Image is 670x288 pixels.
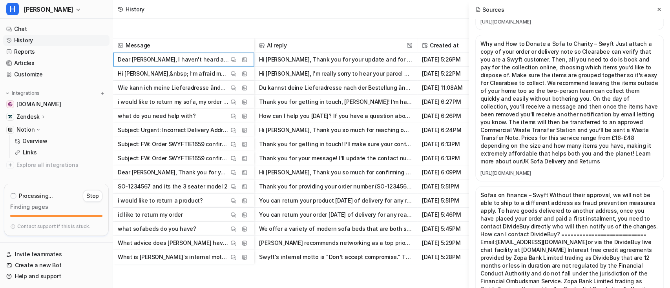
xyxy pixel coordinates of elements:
p: Subject: Urgent: Incorrect Delivery Address SO-407540 Description: Hello, Hope you’re well. I’ve ... [118,123,229,137]
p: i would like to return my sofa, my order is SO-12345678 Please can you arrange this to happen Tha... [118,95,229,109]
span: [DATE] 6:24PM [420,123,484,137]
span: [DATE] 6:09PM [420,165,484,179]
span: [DATE] 5:46PM [420,208,484,222]
span: [DATE] 5:29PM [420,236,484,250]
span: Explore all integrations [16,159,106,171]
button: Thank you for getting in touch, [PERSON_NAME]! I’m happy to help arrange your sofa return. To get... [259,95,412,109]
p: Wie kann ich meine Lieferadresse ändern? [118,81,229,95]
a: Invite teammates [3,249,110,260]
button: Swyft's internal motto is "Don’t accept compromise." This phrase reflects their commitment to qua... [259,250,412,264]
button: We offer a variety of modern sofa beds that are both stylish and comfortable, perfect for guests ... [259,222,412,236]
p: Stop [86,192,99,200]
a: Chat [3,24,110,34]
a: Customize [3,69,110,80]
a: History [3,35,110,46]
a: [EMAIL_ADDRESS][DOMAIN_NAME] [496,239,587,245]
p: Subject: FW: Order SWYFTIE1659 confirmed Description: Can you change the contact number for the b... [118,137,229,151]
a: swyfthome.com[DOMAIN_NAME] [3,99,110,110]
a: Help and support [3,271,110,282]
span: [PERSON_NAME] [24,4,73,15]
p: Zendesk [16,113,40,121]
p: Links [23,149,37,156]
span: [DATE] 5:51PM [420,194,484,208]
p: Overview [22,137,47,145]
p: Finding pages [10,204,102,210]
span: [DOMAIN_NAME] [16,100,61,108]
p: Notion [16,126,35,134]
p: i would like to return a product? [118,194,203,208]
button: Thank you for getting in touch! I’ll make sure your contact number for order SWYFTIE1659 is updat... [259,137,412,151]
span: Message [116,38,251,53]
a: Articles [3,58,110,69]
span: [DATE] 5:51PM [420,179,484,194]
button: Du kannst deine Lieferadresse nach der Bestellung ändern, solange die Bestellung noch nicht verse... [259,81,412,95]
span: Created at [420,38,484,53]
button: How can I help you [DATE]? If you have a question about an order, product, delivery, or anything ... [259,109,412,123]
p: what do you need help with? [118,109,195,123]
p: Integrations [12,90,40,96]
button: Hi [PERSON_NAME], Thank you so much for reaching out and letting us know about the delivery addre... [259,123,412,137]
img: expand menu [5,91,10,96]
span: [DATE] 5:45PM [420,222,484,236]
div: History [126,5,144,13]
p: SO-1234567 and its the 3 seater model 2 [118,179,228,194]
button: Thank you for your message! I’ll update the contact number for your delivery to 0874412040 as req... [259,151,412,165]
p: Hi [PERSON_NAME],&nbsp; I’m afraid my parcel still has not arrived and DHL tracking says that it’... [118,67,229,81]
a: [URL][DOMAIN_NAME] [480,170,659,176]
p: Why and How to Donate a Sofa to Charity – Swyft Just attach a copy of your order or delivery note... [480,40,659,165]
button: You can return your product [DATE] of delivery for any reason—whether it’s the wrong colour, does... [259,194,412,208]
span: [DATE] 5:26PM [420,53,484,67]
button: Stop [83,190,102,202]
span: [DATE] 11:08AM [420,81,484,95]
span: [DATE] 5:28PM [420,250,484,264]
a: Reports [3,46,110,57]
a: Explore all integrations [3,159,110,170]
img: menu_add.svg [100,91,105,96]
span: H [6,3,19,15]
p: id like to return my order [118,208,183,222]
p: Processing... [19,192,53,200]
a: Overview [11,136,110,147]
img: swyfthome.com [8,102,13,107]
a: Links [11,147,110,158]
button: Integrations [3,89,42,97]
button: Hi [PERSON_NAME], Thank you so much for confirming your preference and for your flexibility regar... [259,165,412,179]
button: [PERSON_NAME] recommends networking as a top priority—she suggests creating a “little black book”... [259,236,412,250]
span: [DATE] 5:22PM [420,67,484,81]
img: explore all integrations [6,161,14,169]
p: what sofabeds do you have? [118,222,196,236]
p: Dear [PERSON_NAME], Thank you for your quick response and for confirming the rescheduled delivery... [118,165,229,179]
span: [DATE] 6:27PM [420,95,484,109]
button: Thank you for providing your order number (SO-1234567) and confirming it’s the Model 2 3-seater y... [259,179,412,194]
span: [DATE] 6:13PM [420,151,484,165]
a: [URL][DOMAIN_NAME] [480,19,659,25]
span: [DATE] 6:13PM [420,137,484,151]
img: Zendesk [8,114,13,119]
p: Dear [PERSON_NAME], I haven't heard anything but if I do I will send you an email.&nbsp; Please l... [118,53,229,67]
span: [DATE] 6:26PM [420,109,484,123]
a: UK Sofa Delivery and Returns [521,158,600,165]
p: What is [PERSON_NAME]'s internal motto? [118,250,229,264]
p: What advice does [PERSON_NAME] have for those looking to get into the industry? [118,236,229,250]
p: Subject: FW: Order SWYFTIE1659 confirmed Description: Can you change the contact number for the b... [118,151,229,165]
a: Create a new Bot [3,260,110,271]
p: Contact support if this is stuck. [17,223,90,230]
img: Notion [8,127,13,132]
button: Hi [PERSON_NAME], Thank you for your update and for letting us know you'll keep an eye out for an... [259,53,412,67]
span: AI reply [257,38,414,53]
button: You can return your order [DATE] of delivery for any reason, whether it's not the right fit, colo... [259,208,412,222]
button: Hi [PERSON_NAME], I'm really sorry to hear your parcel still hasn't arrived and that DHL tracking... [259,67,412,81]
h2: Sources [475,5,504,14]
